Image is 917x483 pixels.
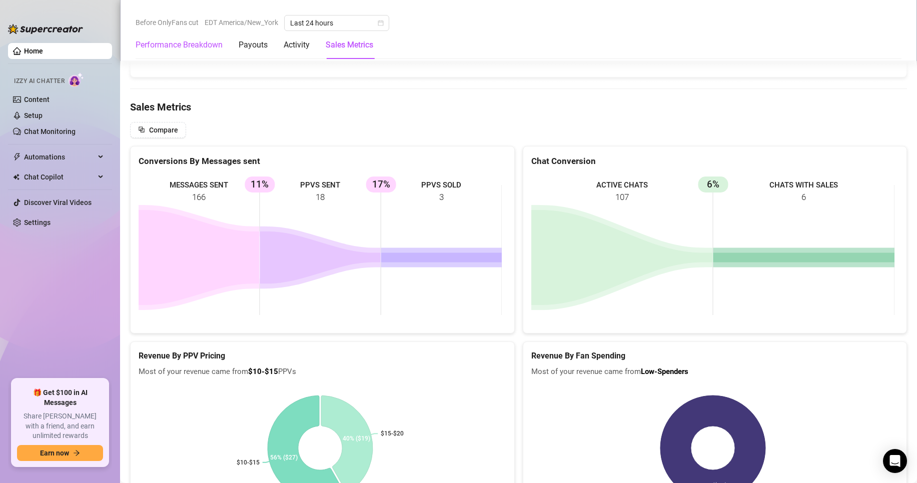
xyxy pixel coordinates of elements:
span: arrow-right [73,449,80,456]
span: Last 24 hours [290,15,383,30]
h5: Revenue By Fan Spending [531,350,899,362]
button: Compare [130,122,186,138]
span: calendar [378,20,384,26]
div: Chat Conversion [531,154,899,168]
b: $10-$15 [248,367,278,376]
a: Setup [24,111,43,119]
div: Activity [284,39,310,51]
span: EDT America/New_York [205,15,278,30]
div: Sales Metrics [326,39,373,51]
span: Automations [24,149,95,165]
span: Before OnlyFans cut [136,15,199,30]
span: 🎁 Get $100 in AI Messages [17,388,103,407]
span: Compare [149,126,178,134]
a: Chat Monitoring [24,127,76,135]
b: Low-Spenders [641,367,688,376]
button: Earn nowarrow-right [17,445,103,461]
img: logo-BBDzfeDw.svg [8,24,83,34]
div: Payouts [239,39,268,51]
h4: Sales Metrics [130,100,907,114]
a: Home [24,47,43,55]
img: Chat Copilot [13,173,20,180]
text: $10-$15 [237,459,260,466]
span: thunderbolt [13,153,21,161]
span: Izzy AI Chatter [14,76,65,86]
div: Performance Breakdown [136,39,223,51]
span: Chat Copilot [24,169,95,185]
div: Open Intercom Messenger [883,449,907,473]
span: Most of your revenue came from [531,366,899,378]
a: Settings [24,218,51,226]
a: Content [24,95,50,103]
a: Discover Viral Videos [24,198,92,206]
span: block [138,126,145,133]
h5: Revenue By PPV Pricing [139,350,506,362]
text: $15-$20 [381,430,404,437]
span: Share [PERSON_NAME] with a friend, and earn unlimited rewards [17,411,103,441]
span: Earn now [40,449,69,457]
img: AI Chatter [69,72,84,87]
div: Conversions By Messages sent [139,154,506,168]
span: Most of your revenue came from PPVs [139,366,506,378]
